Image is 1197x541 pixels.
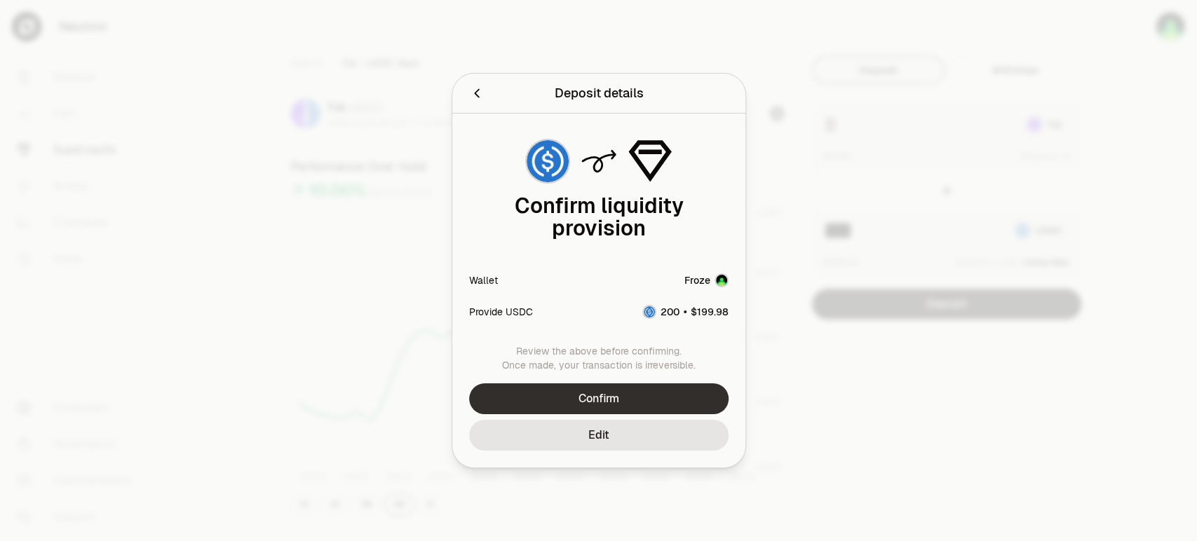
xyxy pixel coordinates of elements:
[554,83,643,103] div: Deposit details
[469,195,729,240] div: Confirm liquidity provision
[469,83,485,103] button: Back
[469,273,498,287] div: Wallet
[469,305,533,319] div: Provide USDC
[715,273,729,287] img: Account Image
[527,140,569,182] img: USDC Logo
[469,383,729,414] button: Confirm
[469,344,729,372] div: Review the above before confirming. Once made, your transaction is irreversible.
[684,273,710,287] div: Froze
[644,306,655,317] img: USDC Logo
[684,273,729,287] button: Froze
[469,420,729,451] button: Edit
